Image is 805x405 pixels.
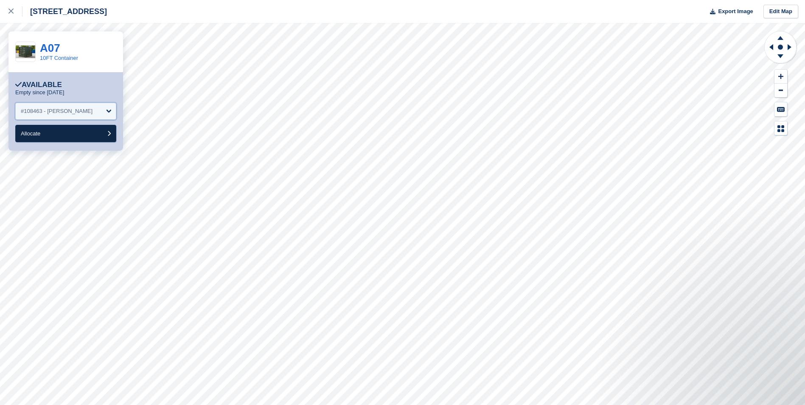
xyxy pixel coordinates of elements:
button: Keyboard Shortcuts [774,102,787,116]
span: Allocate [21,130,40,137]
button: Export Image [705,5,753,19]
a: A07 [40,42,60,54]
span: Export Image [718,7,753,16]
div: #108463 - [PERSON_NAME] [21,107,93,115]
p: Empty since [DATE] [15,89,64,96]
img: 10ft%20container.jpg [16,45,35,59]
button: Map Legend [774,121,787,135]
button: Allocate [15,125,116,142]
a: Edit Map [763,5,798,19]
div: [STREET_ADDRESS] [22,6,107,17]
div: Available [15,81,62,89]
a: 10FT Container [40,55,78,61]
button: Zoom In [774,70,787,84]
button: Zoom Out [774,84,787,98]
